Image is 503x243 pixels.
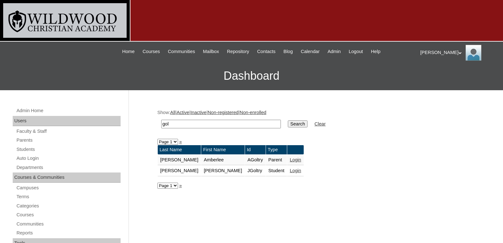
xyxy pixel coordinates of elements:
[179,139,182,144] a: »
[16,220,121,228] a: Communities
[157,109,472,132] div: Show: | | | |
[168,48,195,55] span: Communities
[16,202,121,210] a: Categories
[420,45,497,61] div: [PERSON_NAME]
[158,145,201,154] td: Last Name
[283,48,293,55] span: Blog
[240,110,266,115] a: Non-enrolled
[3,3,127,38] img: logo-white.png
[170,110,175,115] a: All
[16,145,121,153] a: Students
[324,48,344,55] a: Admin
[16,154,121,162] a: Auto Login
[290,157,301,162] a: Login
[161,120,281,128] input: Search
[298,48,323,55] a: Calendar
[227,48,249,55] span: Repository
[165,48,198,55] a: Communities
[139,48,163,55] a: Courses
[290,168,301,173] a: Login
[245,145,266,154] td: Id
[16,184,121,192] a: Campuses
[224,48,252,55] a: Repository
[266,155,287,165] td: Parent
[371,48,381,55] span: Help
[301,48,320,55] span: Calendar
[266,145,287,154] td: Type
[201,155,245,165] td: Amberlee
[190,110,207,115] a: Inactive
[16,164,121,172] a: Departments
[266,165,287,176] td: Student
[280,48,296,55] a: Blog
[328,48,341,55] span: Admin
[3,62,500,90] h3: Dashboard
[16,107,121,115] a: Admin Home
[16,193,121,201] a: Terms
[349,48,363,55] span: Logout
[119,48,138,55] a: Home
[346,48,366,55] a: Logout
[16,127,121,135] a: Faculty & Staff
[176,110,189,115] a: Active
[179,183,182,188] a: »
[16,136,121,144] a: Parents
[245,165,266,176] td: JGoltry
[122,48,135,55] span: Home
[254,48,279,55] a: Contacts
[16,211,121,219] a: Courses
[208,110,239,115] a: Non-registered
[257,48,275,55] span: Contacts
[245,155,266,165] td: AGoltry
[368,48,384,55] a: Help
[158,165,201,176] td: [PERSON_NAME]
[158,155,201,165] td: [PERSON_NAME]
[314,121,326,126] a: Clear
[200,48,222,55] a: Mailbox
[203,48,219,55] span: Mailbox
[13,172,121,183] div: Courses & Communities
[16,229,121,237] a: Reports
[288,120,308,127] input: Search
[201,165,245,176] td: [PERSON_NAME]
[142,48,160,55] span: Courses
[13,116,121,126] div: Users
[466,45,481,61] img: Jill Isaac
[201,145,245,154] td: First Name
